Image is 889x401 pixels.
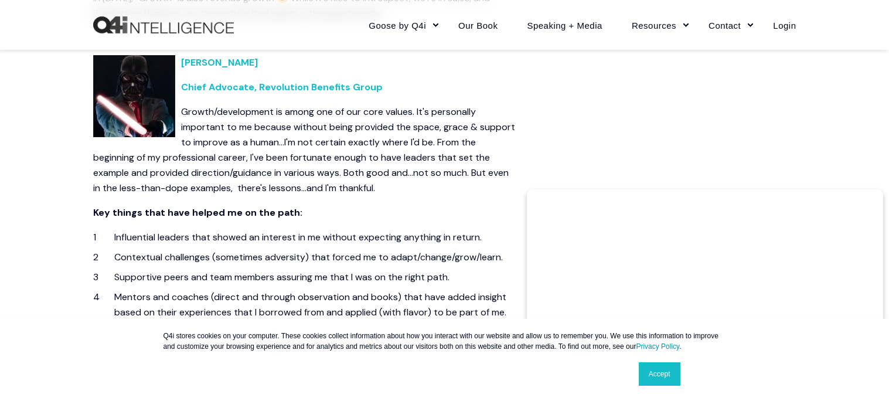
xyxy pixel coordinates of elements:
a: Back to Home [93,16,234,34]
p: Q4i stores cookies on your computer. These cookies collect information about how you interact wit... [164,331,726,352]
a: Chief Advocate, Revolution Benefits Group [181,81,383,93]
a: Privacy Policy [636,342,679,351]
a: Accept [639,362,680,386]
img: Q4intelligence, LLC logo [93,16,234,34]
li: Supportive peers and team members assuring me that I was on the right path. [114,270,515,285]
p: Key things that have helped me on the path: [93,205,515,220]
img: Joel Daniels [93,55,175,137]
li: Mentors and coaches (direct and through observation and books) that have added insight based on t... [114,290,515,320]
iframe: Popup CTA [527,189,883,395]
li: Influential leaders that showed an interest in me without expecting anything in return. [114,230,515,245]
li: Contextual challenges (sometimes adversity) that forced me to adapt/change/grow/learn. [114,250,515,265]
p: Growth/development is among one of our core values. It's personally important to me because witho... [93,104,515,196]
a: [PERSON_NAME] [181,56,258,69]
